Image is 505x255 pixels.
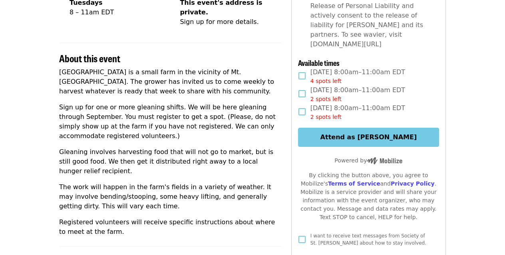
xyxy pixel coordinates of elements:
[310,103,405,121] span: [DATE] 8:00am–11:00am EDT
[310,85,405,103] span: [DATE] 8:00am–11:00am EDT
[298,57,340,68] span: Available times
[391,180,435,187] a: Privacy Policy
[367,157,402,164] img: Powered by Mobilize
[310,67,405,85] span: [DATE] 8:00am–11:00am EDT
[59,217,282,237] p: Registered volunteers will receive specific instructions about where to meet at the farm.
[334,157,402,164] span: Powered by
[310,233,426,246] span: I want to receive text messages from Society of St. [PERSON_NAME] about how to stay involved.
[328,180,380,187] a: Terms of Service
[59,51,120,65] span: About this event
[298,171,439,221] div: By clicking the button above, you agree to Mobilize's and . Mobilize is a service provider and wi...
[310,114,342,120] span: 2 spots left
[59,67,282,96] p: [GEOGRAPHIC_DATA] is a small farm in the vicinity of Mt. [GEOGRAPHIC_DATA]. The grower has invite...
[310,96,342,102] span: 2 spots left
[59,147,282,176] p: Gleaning involves harvesting food that will not go to market, but is still good food. We then get...
[59,182,282,211] p: The work will happen in the farm's fields in a variety of weather. It may involve bending/stoopin...
[59,103,282,141] p: Sign up for one or more gleaning shifts. We will be here gleaning through September. You must reg...
[298,128,439,147] button: Attend as [PERSON_NAME]
[310,78,342,84] span: 4 spots left
[70,8,114,17] div: 8 – 11am EDT
[180,18,258,26] span: Sign up for more details.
